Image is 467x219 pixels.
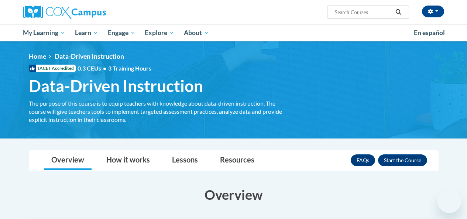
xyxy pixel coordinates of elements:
[44,151,92,170] a: Overview
[23,6,156,19] a: Cox Campus
[75,28,98,37] span: Learn
[437,189,461,213] iframe: Button to launch messaging window
[165,151,205,170] a: Lessons
[213,151,262,170] a: Resources
[140,24,179,41] a: Explore
[29,99,284,124] div: The purpose of this course is to equip teachers with knowledge about data-driven instruction. The...
[70,24,103,41] a: Learn
[179,24,214,41] a: About
[393,8,404,17] button: Search
[414,29,445,37] span: En español
[334,8,393,17] input: Search Courses
[78,64,151,72] span: 0.3 CEUs
[18,24,450,41] div: Main menu
[108,65,151,72] span: 3 Training Hours
[103,65,106,72] span: •
[18,24,71,41] a: My Learning
[378,154,427,166] button: Enroll
[409,25,450,41] a: En español
[29,185,439,204] h3: Overview
[145,28,174,37] span: Explore
[108,28,135,37] span: Engage
[29,65,76,72] span: IACET Accredited
[29,76,203,96] span: Data-Driven Instruction
[184,28,209,37] span: About
[103,24,140,41] a: Engage
[55,52,124,60] span: Data-Driven Instruction
[23,6,106,19] img: Cox Campus
[23,28,65,37] span: My Learning
[29,52,46,60] a: Home
[422,6,444,17] button: Account Settings
[351,154,375,166] a: FAQs
[99,151,157,170] a: How it works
